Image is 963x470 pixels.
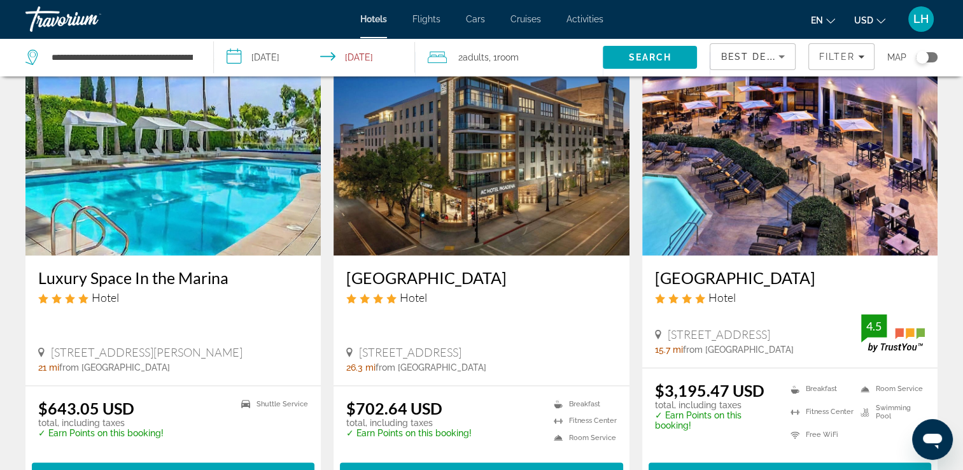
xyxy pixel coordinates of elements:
[861,318,887,334] div: 4.5
[38,362,59,373] span: 21 mi
[854,15,873,25] span: USD
[59,362,170,373] span: from [GEOGRAPHIC_DATA]
[854,11,885,29] button: Change currency
[547,399,617,409] li: Breakfast
[346,290,616,304] div: 4 star Hotel
[655,381,764,400] ins: $3,195.47 USD
[683,345,794,355] span: from [GEOGRAPHIC_DATA]
[38,418,164,428] p: total, including taxes
[415,38,603,76] button: Travelers: 2 adults, 0 children
[38,290,308,304] div: 4 star Hotel
[720,52,787,62] span: Best Deals
[819,52,855,62] span: Filter
[346,428,472,438] p: ✓ Earn Points on this booking!
[214,38,415,76] button: Select check in and out date
[51,345,243,359] span: [STREET_ADDRESS][PERSON_NAME]
[603,46,697,69] button: Search
[38,399,134,418] ins: $643.05 USD
[854,404,925,420] li: Swimming Pool
[412,14,440,24] a: Flights
[489,48,519,66] span: , 1
[784,381,855,397] li: Breakfast
[466,14,485,24] a: Cars
[811,11,835,29] button: Change language
[906,52,938,63] button: Toggle map
[655,268,925,287] a: [GEOGRAPHIC_DATA]
[655,290,925,304] div: 4 star Hotel
[38,268,308,287] a: Luxury Space In the Marina
[854,381,925,397] li: Room Service
[458,48,489,66] span: 2
[811,15,823,25] span: en
[547,432,617,443] li: Room Service
[463,52,489,62] span: Adults
[904,6,938,32] button: User Menu
[400,290,427,304] span: Hotel
[376,362,486,373] span: from [GEOGRAPHIC_DATA]
[510,14,541,24] a: Cruises
[566,14,603,24] a: Activities
[235,399,308,409] li: Shuttle Service
[92,290,119,304] span: Hotel
[359,345,461,359] span: [STREET_ADDRESS]
[25,3,153,36] a: Travorium
[25,52,321,255] img: Luxury Space In the Marina
[629,52,672,62] span: Search
[655,400,775,410] p: total, including taxes
[360,14,387,24] a: Hotels
[346,362,376,373] span: 26.3 mi
[642,52,938,255] img: Anaheim Marriott Hotel
[668,327,770,341] span: [STREET_ADDRESS]
[655,345,683,355] span: 15.7 mi
[655,410,775,431] p: ✓ Earn Points on this booking!
[861,314,925,352] img: TrustYou guest rating badge
[720,49,785,64] mat-select: Sort by
[808,43,875,70] button: Filters
[334,52,629,255] img: AC Hotel Pasadena
[346,418,472,428] p: total, including taxes
[547,415,617,426] li: Fitness Center
[887,48,906,66] span: Map
[708,290,736,304] span: Hotel
[784,404,855,420] li: Fitness Center
[346,399,442,418] ins: $702.64 USD
[50,48,194,67] input: Search hotel destination
[784,427,855,443] li: Free WiFi
[913,13,929,25] span: LH
[346,268,616,287] a: [GEOGRAPHIC_DATA]
[38,428,164,438] p: ✓ Earn Points on this booking!
[912,419,953,460] iframe: Button to launch messaging window
[497,52,519,62] span: Room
